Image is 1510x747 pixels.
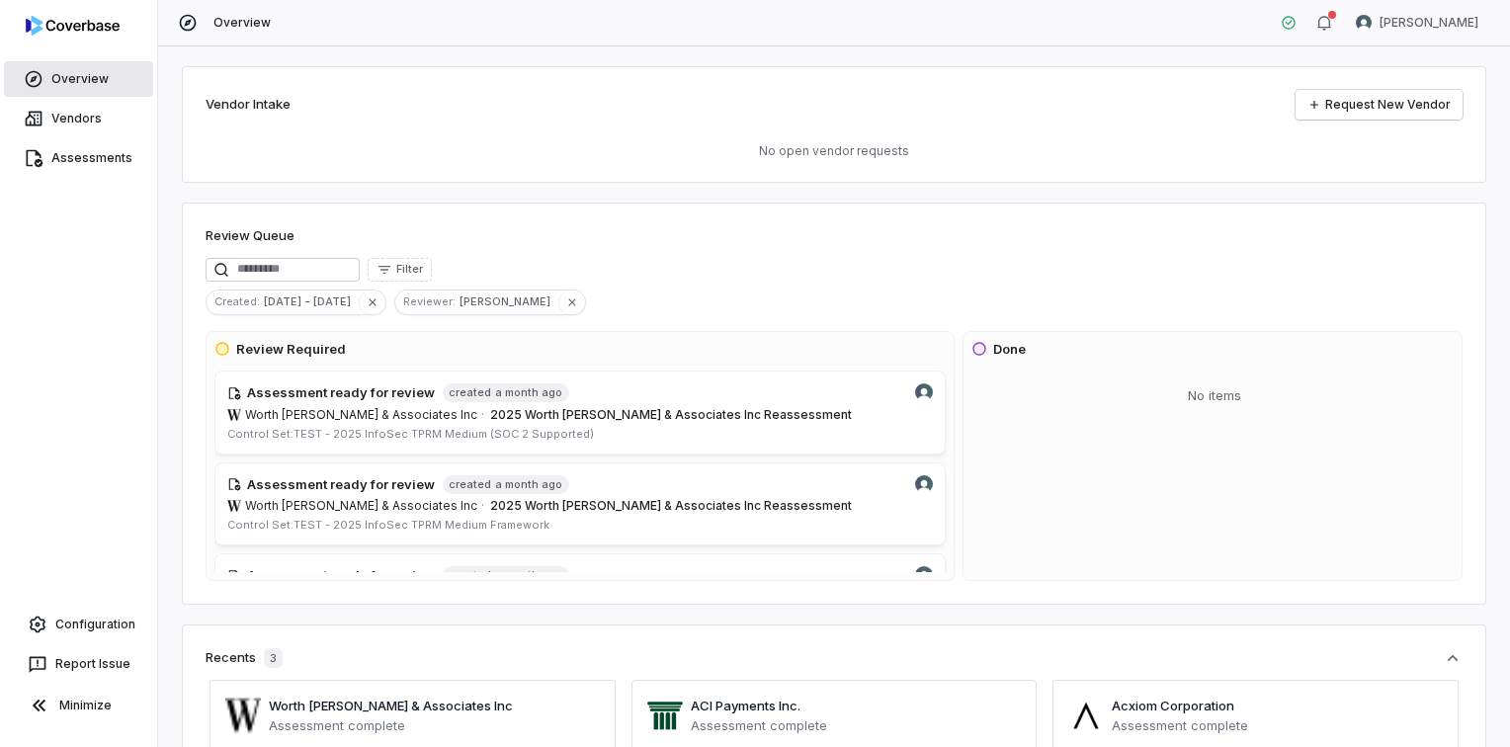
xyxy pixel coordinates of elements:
span: Worth [PERSON_NAME] & Associates Inc [245,407,477,423]
a: Worth [PERSON_NAME] & Associates Inc [269,698,513,713]
a: Curtis Nohl avatarAssessment ready for reviewcreateda month agoworthhiggins.comWorth [PERSON_NAME... [214,371,946,455]
button: Minimize [8,686,149,725]
span: Overview [213,15,271,31]
img: Curtis Nohl avatar [915,383,933,401]
button: Recents3 [206,648,1463,668]
h4: Assessment ready for review [247,566,435,586]
p: No open vendor requests [206,143,1463,159]
a: Curtis Nohl avatarAssessment ready for reviewcreateda month agoworthhiggins.comWorth [PERSON_NAME... [214,462,946,546]
span: [PERSON_NAME] [1380,15,1478,31]
span: created [449,477,491,492]
a: Acxiom Corporation [1112,698,1234,713]
span: Reviewer : [395,292,460,310]
span: Filter [396,262,423,277]
span: 2025 Worth [PERSON_NAME] & Associates Inc Reassessment [490,498,852,513]
h4: Assessment ready for review [247,475,435,495]
a: Vendors [4,101,153,136]
h3: Done [993,340,1026,360]
div: Recents [206,648,283,668]
div: No items [971,371,1458,422]
img: Curtis Nohl avatar [915,475,933,493]
img: Curtis Nohl avatar [1356,15,1372,31]
span: Control Set: TEST - 2025 InfoSec TPRM Medium (SOC 2 Supported) [227,427,594,441]
span: created [449,568,491,583]
span: a month ago [495,385,562,400]
button: Report Issue [8,646,149,682]
button: Filter [368,258,432,282]
span: Worth [PERSON_NAME] & Associates Inc [245,498,477,514]
span: Created : [207,292,264,310]
span: · [481,498,484,514]
span: [PERSON_NAME] [460,292,558,310]
a: Overview [4,61,153,97]
button: Curtis Nohl avatar[PERSON_NAME] [1344,8,1490,38]
h1: Review Queue [206,226,294,246]
span: a month ago [495,568,562,583]
h2: Vendor Intake [206,95,291,115]
span: a month ago [495,477,562,492]
img: Curtis Nohl avatar [915,566,933,584]
span: · [481,407,484,423]
a: Request New Vendor [1296,90,1463,120]
h4: Assessment ready for review [247,383,435,403]
span: 3 [264,648,283,668]
span: 2025 Worth [PERSON_NAME] & Associates Inc Reassessment [490,407,852,422]
h3: Review Required [236,340,346,360]
a: Curtis Nohl avatarAssessment ready for reviewcreateda month ago [214,553,946,637]
span: [DATE] - [DATE] [264,292,359,310]
img: logo-D7KZi-bG.svg [26,16,120,36]
span: created [449,385,491,400]
span: Control Set: TEST - 2025 InfoSec TPRM Medium Framework [227,518,549,532]
a: Assessments [4,140,153,176]
a: Configuration [8,607,149,642]
a: ACI Payments Inc. [691,698,800,713]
